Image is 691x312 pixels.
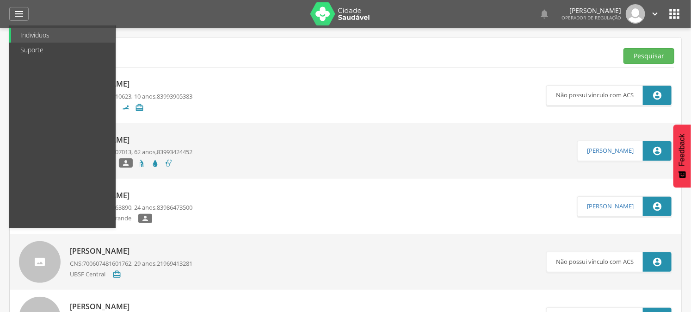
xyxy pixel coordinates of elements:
button: Feedback - Mostrar pesquisa [673,125,691,187]
i:  [652,146,662,156]
i:  [135,103,144,112]
i:  [650,9,660,19]
p: CNS: , 24 anos, [70,203,192,212]
span: 83993905383 [157,92,192,100]
a: [PERSON_NAME]CNS:700607481601762, 29 anos,21969413281UBSF Central [19,241,546,283]
i:  [667,6,682,21]
a: [PERSON_NAME] [587,203,634,210]
p: CNS: , 62 anos, [70,148,192,156]
i:  [13,8,25,19]
p: [PERSON_NAME] [70,79,192,89]
i:  [539,8,550,19]
i:  [141,215,149,222]
p: [PERSON_NAME] [70,246,192,256]
span: 700607481601762 [83,259,131,268]
a: Indivíduos [11,28,115,43]
p: Não possui vínculo com ACS [556,86,634,105]
a: Suporte [11,43,115,57]
i:  [652,90,662,100]
span: 83986473500 [157,203,192,212]
p: CNS: , 10 anos, [70,92,192,101]
i:  [112,270,121,279]
span: Feedback [678,134,686,166]
span: Operador de regulação [561,14,621,21]
p: [PERSON_NAME] [561,7,621,14]
button: Pesquisar [623,48,674,64]
i:  [652,201,662,212]
a:  [650,4,660,24]
p: UBSF Central [70,270,112,279]
a:  [539,4,550,24]
p: [PERSON_NAME] [70,301,192,312]
p: [PERSON_NAME] [70,190,192,201]
a: [PERSON_NAME]CNS:700207487310623, 10 anos,83993905383UBSF Ze Velho [19,75,546,116]
i:  [652,257,662,267]
p: [PERSON_NAME] [70,135,192,145]
span: 21969413281 [157,259,192,268]
a: [PERSON_NAME]CNS:706400329563890, 24 anos,83986473500UBSF Malhada Grande [19,186,577,227]
a: [PERSON_NAME] [587,147,634,155]
a: [PERSON_NAME]CNS:702305178607013, 62 anos,83993424452UBSF Castanho [19,130,577,172]
a:  [9,7,29,21]
p: Não possui vínculo com ACS [556,252,634,272]
p: CNS: , 29 anos, [70,259,192,268]
i:  [122,160,130,166]
span: 83993424452 [157,148,192,156]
